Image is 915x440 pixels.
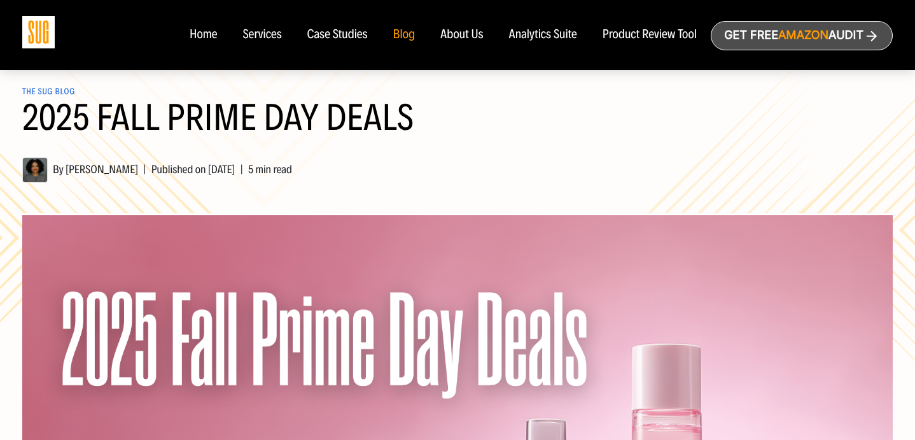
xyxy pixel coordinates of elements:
a: Blog [393,28,416,42]
a: The SUG Blog [22,87,75,97]
a: Case Studies [307,28,368,42]
a: Services [242,28,281,42]
a: Get freeAmazonAudit [711,21,893,50]
a: Product Review Tool [603,28,697,42]
img: Sug [22,16,55,48]
span: By [PERSON_NAME] Published on [DATE] 5 min read [22,162,292,176]
a: About Us [440,28,484,42]
a: Home [190,28,217,42]
span: | [235,162,248,176]
span: Amazon [778,29,828,42]
h1: 2025 Fall Prime Day Deals [22,99,893,152]
a: Analytics Suite [509,28,577,42]
img: Hanna Tekle [22,157,48,183]
span: | [138,162,151,176]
